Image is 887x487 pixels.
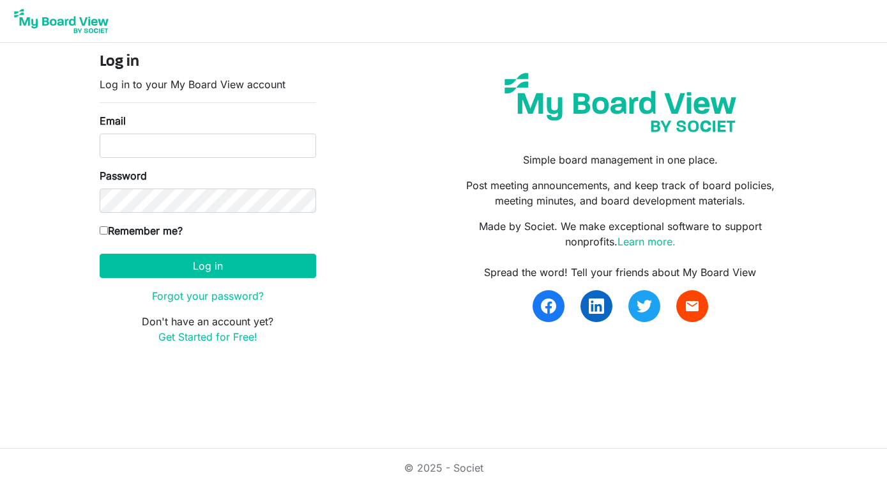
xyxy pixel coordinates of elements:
p: Log in to your My Board View account [100,77,316,92]
img: facebook.svg [541,298,556,314]
label: Email [100,113,126,128]
a: © 2025 - Societ [404,461,483,474]
img: linkedin.svg [589,298,604,314]
a: Learn more. [618,235,676,248]
img: my-board-view-societ.svg [495,63,746,142]
p: Post meeting announcements, and keep track of board policies, meeting minutes, and board developm... [453,178,787,208]
button: Log in [100,254,316,278]
div: Spread the word! Tell your friends about My Board View [453,265,787,280]
img: My Board View Logo [10,5,112,37]
a: email [676,290,708,322]
p: Simple board management in one place. [453,152,787,167]
a: Forgot your password? [152,290,264,302]
img: twitter.svg [637,298,652,314]
label: Remember me? [100,223,183,238]
a: Get Started for Free! [158,330,257,343]
p: Don't have an account yet? [100,314,316,344]
h4: Log in [100,53,316,72]
input: Remember me? [100,226,108,235]
label: Password [100,168,147,183]
span: email [685,298,700,314]
p: Made by Societ. We make exceptional software to support nonprofits. [453,219,787,249]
